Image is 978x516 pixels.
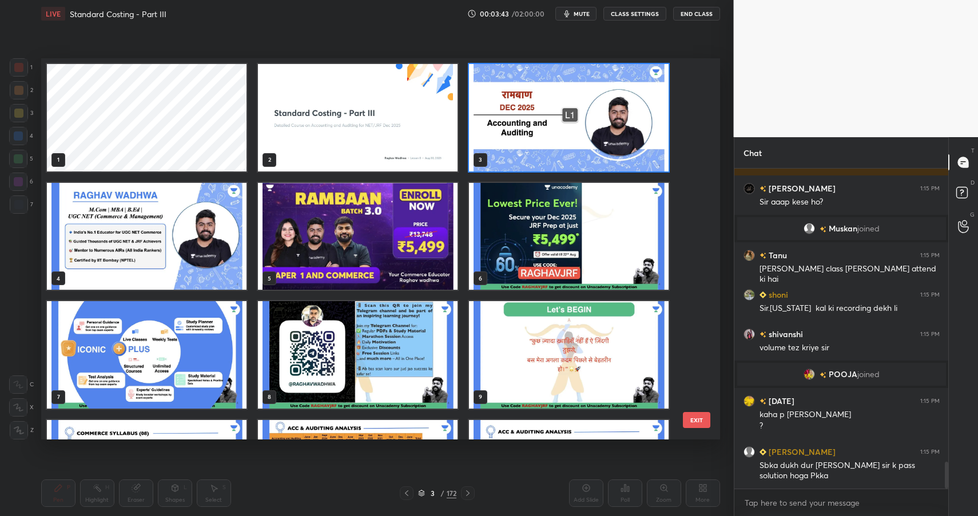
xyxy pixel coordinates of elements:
span: POOJA [829,370,857,379]
p: D [971,178,975,187]
div: ? [760,421,940,432]
img: no-rating-badge.077c3623.svg [820,226,826,233]
div: 2 [10,81,33,99]
div: 4 [9,127,33,145]
h6: [PERSON_NAME] [766,182,836,194]
div: 1:15 PM [920,291,940,298]
img: Learner_Badge_beginner_1_8b307cf2a0.svg [760,291,766,298]
div: 1:15 PM [920,252,940,259]
img: 2375536182db44eab8bd45d4d481b33b.jpg [744,183,755,194]
div: 7 [10,195,33,214]
h6: [PERSON_NAME] [766,446,836,458]
div: 1:15 PM [920,331,940,338]
div: / [441,490,444,497]
img: no-rating-badge.077c3623.svg [760,253,766,259]
div: 1 [10,58,33,77]
div: Sbka dukh dur [PERSON_NAME] sir k pass solution hoga Pkka [760,460,940,482]
h6: Tanu [766,249,787,261]
img: default.png [804,223,815,234]
button: mute [555,7,597,21]
img: no-rating-badge.077c3623.svg [820,372,826,378]
h6: shivanshi [766,328,803,340]
h4: Standard Costing - Part III [70,9,166,19]
div: 3 [10,104,33,122]
div: LIVE [41,7,65,21]
img: eaf6a56ebd8c4b26947f053c8239f75b.jpg [744,395,755,407]
div: 3 [427,490,439,497]
div: grid [734,169,949,489]
h6: shoni [766,289,788,301]
div: volume tez kriye sir [760,342,940,354]
div: 6 [9,173,33,191]
button: CLASS SETTINGS [603,7,666,21]
h6: [DATE] [766,395,794,407]
img: 1756539859HY5V9A.pdf [469,64,669,171]
div: 1:15 PM [920,185,940,192]
img: a478d80151ff4a7ab4be524f5cc93b43.jpg [744,289,755,301]
p: T [971,146,975,155]
img: 1756539859HY5V9A.pdf [47,301,247,409]
img: no-rating-badge.077c3623.svg [760,399,766,405]
img: 1756539859HY5V9A.pdf [47,182,247,290]
img: 1756539859HY5V9A.pdf [469,301,669,409]
div: 1:15 PM [920,449,940,455]
img: 1756539859HY5V9A.pdf [469,182,669,290]
div: 5 [9,150,33,168]
div: kaha p [PERSON_NAME] [760,409,940,421]
img: eeba255df7fc49f3862fb9de436895e8.jpg [744,329,755,340]
p: Chat [734,138,771,168]
button: End Class [673,7,720,21]
span: mute [574,10,590,18]
div: 1:15 PM [920,398,940,405]
div: Z [10,421,34,439]
div: Sir aaap kese ho? [760,197,940,208]
img: no-rating-badge.077c3623.svg [760,186,766,193]
div: X [9,398,34,417]
span: Muskan [829,224,857,233]
img: default.png [744,446,755,458]
img: 1756539859HY5V9A.pdf [258,182,458,290]
div: C [9,375,34,394]
span: joined [857,370,880,379]
img: c32ba6d8-8574-11f0-81d2-8e1e7602a14f.jpg [258,64,458,171]
div: [PERSON_NAME] class [PERSON_NAME] attend ki hai [760,263,940,285]
img: 0877378c29d9466e95b9d111d96dba06.jpg [744,250,755,261]
img: 1756539859HY5V9A.pdf [258,301,458,409]
span: joined [857,224,880,233]
div: grid [41,58,700,440]
div: Sir.[US_STATE] kal ki recording dekh li [760,303,940,314]
button: EXIT [683,412,710,428]
div: 172 [447,488,456,498]
img: no-rating-badge.077c3623.svg [760,332,766,338]
img: Learner_Badge_beginner_1_8b307cf2a0.svg [760,449,766,455]
img: 817ff8ecbdd94f2aabf091919cfb0a7e.jpg [804,369,815,380]
p: G [970,210,975,219]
